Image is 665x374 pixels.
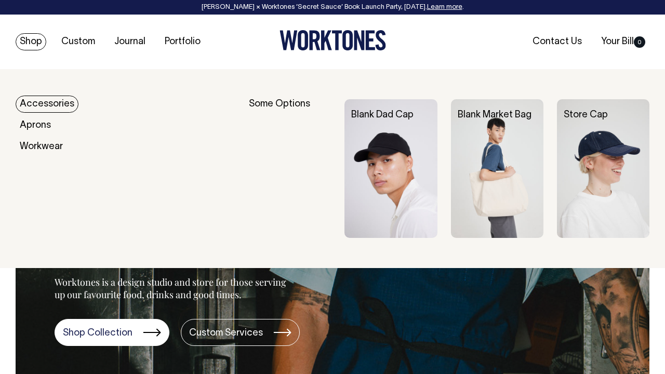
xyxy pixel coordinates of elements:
a: Accessories [16,96,78,113]
a: Shop Collection [55,319,169,346]
a: Learn more [427,4,462,10]
img: Blank Dad Cap [344,99,437,238]
a: Blank Dad Cap [351,111,414,119]
a: Aprons [16,117,55,134]
img: Store Cap [557,99,649,238]
a: Custom Services [181,319,300,346]
p: Worktones is a design studio and store for those serving up our favourite food, drinks and good t... [55,276,291,301]
a: Portfolio [161,33,205,50]
a: Your Bill0 [597,33,649,50]
a: Store Cap [564,111,608,119]
a: Blank Market Bag [458,111,531,119]
div: [PERSON_NAME] × Worktones ‘Secret Sauce’ Book Launch Party, [DATE]. . [10,4,655,11]
img: Blank Market Bag [451,99,543,238]
div: Some Options [249,99,331,238]
a: Custom [57,33,99,50]
span: 0 [634,36,645,48]
a: Shop [16,33,46,50]
a: Journal [110,33,150,50]
a: Workwear [16,138,67,155]
a: Contact Us [528,33,586,50]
